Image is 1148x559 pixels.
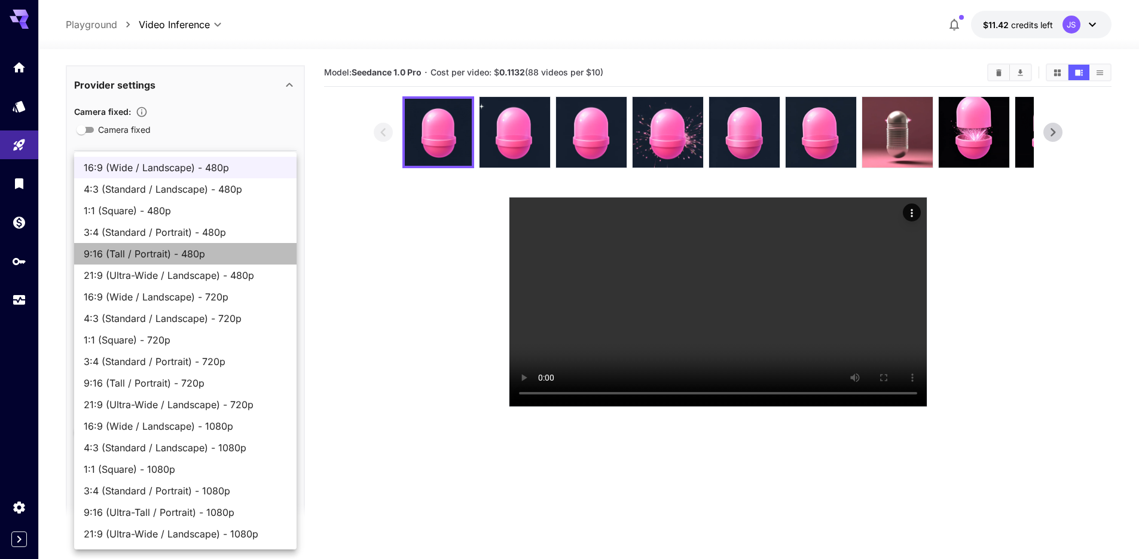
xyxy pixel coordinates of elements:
[84,440,287,455] span: 4:3 (Standard / Landscape) - 1080p
[84,397,287,412] span: 21:9 (Ultra-Wide / Landscape) - 720p
[84,247,287,261] span: 9:16 (Tall / Portrait) - 480p
[84,311,287,326] span: 4:3 (Standard / Landscape) - 720p
[84,505,287,519] span: 9:16 (Ultra-Tall / Portrait) - 1080p
[84,462,287,476] span: 1:1 (Square) - 1080p
[84,484,287,498] span: 3:4 (Standard / Portrait) - 1080p
[84,419,287,433] span: 16:9 (Wide / Landscape) - 1080p
[84,333,287,347] span: 1:1 (Square) - 720p
[84,268,287,282] span: 21:9 (Ultra-Wide / Landscape) - 480p
[84,203,287,218] span: 1:1 (Square) - 480p
[84,225,287,239] span: 3:4 (Standard / Portrait) - 480p
[84,290,287,304] span: 16:9 (Wide / Landscape) - 720p
[84,182,287,196] span: 4:3 (Standard / Landscape) - 480p
[84,160,287,175] span: 16:9 (Wide / Landscape) - 480p
[84,376,287,390] span: 9:16 (Tall / Portrait) - 720p
[84,354,287,369] span: 3:4 (Standard / Portrait) - 720p
[84,527,287,541] span: 21:9 (Ultra-Wide / Landscape) - 1080p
